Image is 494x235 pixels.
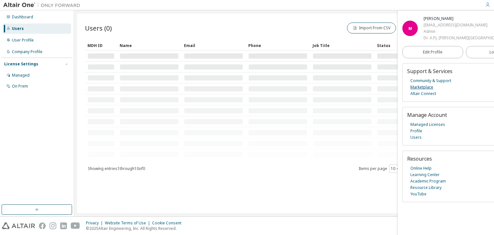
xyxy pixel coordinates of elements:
div: Managed [12,73,30,78]
img: instagram.svg [50,222,56,229]
div: Privacy [86,221,105,226]
a: Resource Library [410,184,442,191]
a: Edit Profile [402,46,463,58]
span: Resources [407,155,432,162]
button: 10 [391,166,399,171]
span: Manage Account [407,111,447,118]
img: facebook.svg [39,222,46,229]
div: Cookie Consent [152,221,185,226]
a: YouTube [410,191,426,197]
div: Status [377,40,450,51]
a: Users [410,134,422,141]
a: Learning Center [410,172,440,178]
img: altair_logo.svg [2,222,35,229]
div: License Settings [4,61,38,67]
a: Academic Program [410,178,446,184]
a: Altair Connect [410,90,436,97]
div: MDH ID [87,40,114,51]
span: Showing entries 1 through 10 of 0 [88,166,145,171]
span: Edit Profile [423,50,443,55]
span: Support & Services [407,68,453,75]
a: Community & Support [410,78,451,84]
div: On Prem [12,84,28,89]
img: linkedin.svg [60,222,67,229]
img: youtube.svg [71,222,80,229]
a: Marketplace [410,84,433,90]
span: Items per page [359,164,401,173]
div: Phone [248,40,307,51]
span: Users (0) [85,23,112,33]
div: Job Title [313,40,372,51]
button: Import From CSV [347,23,396,33]
div: Dashboard [12,14,33,20]
a: Profile [410,128,422,134]
div: Name [120,40,179,51]
div: Users [12,26,24,31]
div: User Profile [12,38,34,43]
div: Website Terms of Use [105,221,152,226]
div: Email [184,40,243,51]
img: Altair One [3,2,84,8]
p: © 2025 Altair Engineering, Inc. All Rights Reserved. [86,226,185,231]
a: Managed Licenses [410,121,445,128]
a: Online Help [410,165,432,172]
span: M [408,26,412,31]
div: Company Profile [12,49,42,54]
